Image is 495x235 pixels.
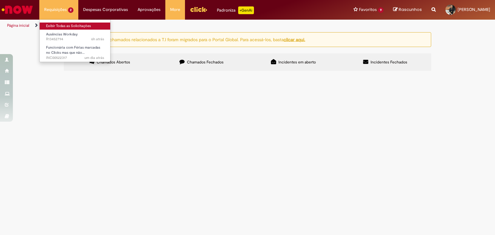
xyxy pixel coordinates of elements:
[7,23,29,28] a: Página inicial
[76,36,305,42] ng-bind-html: Atenção: alguns chamados relacionados a T.I foram migrados para o Portal Global. Para acessá-los,...
[238,6,254,14] p: +GenAi
[378,7,383,13] span: 9
[190,5,207,14] img: click_logo_yellow_360x200.png
[40,31,111,43] a: Aberto R13452794 : Ausências Workday
[46,32,78,37] span: Ausências Workday
[40,23,111,30] a: Exibir Todas as Solicitações
[359,6,377,13] span: Favoritos
[46,55,104,61] span: INC00522317
[97,60,130,65] span: Chamados Abertos
[39,19,111,62] ul: Requisições
[170,6,180,13] span: More
[44,6,67,13] span: Requisições
[91,37,104,42] time: 27/08/2025 14:32:20
[284,36,305,42] a: clicar aqui.
[217,6,254,14] div: Padroniza
[83,6,128,13] span: Despesas Corporativas
[46,37,104,42] span: R13452794
[399,6,422,13] span: Rascunhos
[91,37,104,42] span: 6h atrás
[84,55,104,60] time: 26/08/2025 18:51:29
[1,3,34,16] img: ServiceNow
[46,45,100,55] span: Funcionária com Férias marcadas no Clicks mas que não…
[68,7,73,13] span: 2
[138,6,160,13] span: Aprovações
[393,7,422,13] a: Rascunhos
[5,20,325,32] ul: Trilhas de página
[187,60,224,65] span: Chamados Fechados
[458,7,490,12] span: [PERSON_NAME]
[371,60,407,65] span: Incidentes Fechados
[84,55,104,60] span: um dia atrás
[40,44,111,58] a: Aberto INC00522317 : Funcionária com Férias marcadas no Clicks mas que não refletem no FPW
[278,60,316,65] span: Incidentes em aberto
